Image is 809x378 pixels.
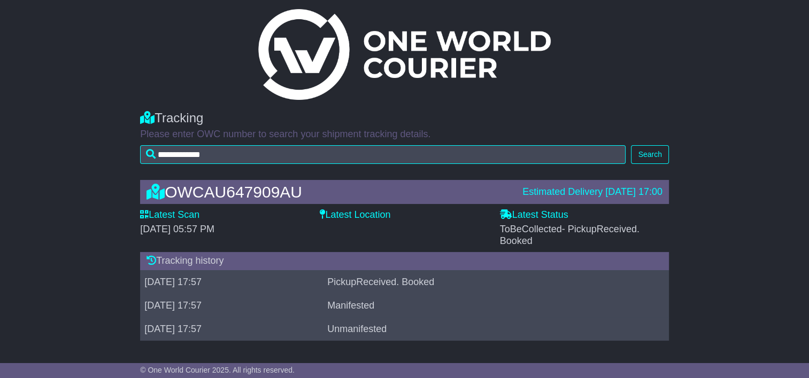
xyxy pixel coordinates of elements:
td: [DATE] 17:57 [140,270,323,294]
label: Latest Location [320,209,390,221]
td: Manifested [323,294,645,317]
label: Latest Status [500,209,568,221]
span: ToBeCollected [500,224,640,246]
p: Please enter OWC number to search your shipment tracking details. [140,129,669,140]
img: Light [258,9,550,100]
button: Search [631,145,668,164]
span: - PickupReceived. Booked [500,224,640,246]
div: Tracking history [140,252,669,270]
div: OWCAU647909AU [141,183,517,201]
td: Unmanifested [323,317,645,341]
span: © One World Courier 2025. All rights reserved. [140,366,295,374]
label: Latest Scan [140,209,199,221]
td: PickupReceived. Booked [323,270,645,294]
span: [DATE] 05:57 PM [140,224,214,234]
td: [DATE] 17:57 [140,294,323,317]
div: Tracking [140,111,669,126]
div: Estimated Delivery [DATE] 17:00 [522,186,662,198]
td: [DATE] 17:57 [140,317,323,341]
